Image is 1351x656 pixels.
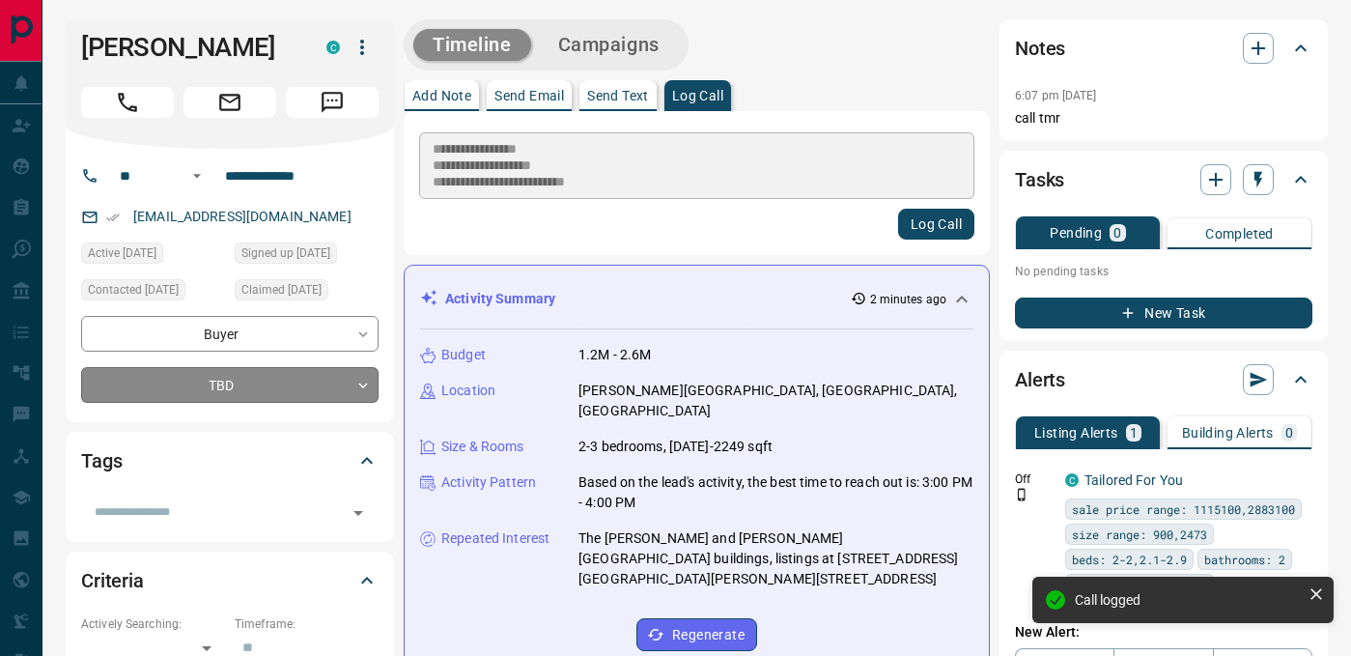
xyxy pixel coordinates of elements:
button: Open [345,499,372,527]
div: Fri Jan 24 2025 [235,242,379,270]
p: Send Email [494,89,564,102]
p: [PERSON_NAME][GEOGRAPHIC_DATA], [GEOGRAPHIC_DATA], [GEOGRAPHIC_DATA] [578,381,973,421]
button: Log Call [898,209,974,240]
p: New Alert: [1015,622,1312,642]
span: Call [81,87,174,118]
p: Pending [1050,226,1102,240]
span: beds: 2-2,2.1-2.9 [1072,550,1187,569]
span: Claimed [DATE] [241,280,322,299]
p: Activity Pattern [441,472,536,493]
h2: Tags [81,445,122,476]
div: Buyer [81,316,379,352]
span: size range: 900,2473 [1072,525,1207,544]
p: 1 [1130,426,1138,440]
p: 2-3 bedrooms, [DATE]-2249 sqft [578,437,773,457]
div: Thu May 08 2025 [81,279,225,306]
div: TBD [81,367,379,403]
h2: Notes [1015,33,1065,64]
h2: Criteria [81,565,144,596]
p: 0 [1285,426,1293,440]
span: sale price range: 1115100,2883100 [1072,499,1295,519]
p: Log Call [672,89,723,102]
p: 6:07 pm [DATE] [1015,89,1097,102]
p: Size & Rooms [441,437,524,457]
p: Add Note [412,89,471,102]
div: Tags [81,438,379,484]
p: Activity Summary [445,289,555,309]
span: bathrooms: 2 [1204,550,1285,569]
span: Active [DATE] [88,243,156,263]
p: Timeframe: [235,615,379,633]
a: [EMAIL_ADDRESS][DOMAIN_NAME] [133,209,352,224]
div: Criteria [81,557,379,604]
h1: [PERSON_NAME] [81,32,297,63]
p: Listing Alerts [1034,426,1118,440]
svg: Push Notification Only [1015,488,1028,501]
div: Sun Feb 16 2025 [81,242,225,270]
h2: Alerts [1015,364,1065,395]
div: Activity Summary2 minutes ago [420,281,973,317]
h2: Tasks [1015,164,1064,195]
span: Signed up [DATE] [241,243,330,263]
p: Send Text [587,89,649,102]
span: Contacted [DATE] [88,280,179,299]
p: call tmr [1015,108,1312,128]
p: No pending tasks [1015,257,1312,286]
p: Location [441,381,495,401]
p: The [PERSON_NAME] and [PERSON_NAME][GEOGRAPHIC_DATA] buildings, listings at [STREET_ADDRESS][GEOG... [578,528,973,589]
div: condos.ca [1065,473,1079,487]
button: Campaigns [539,29,679,61]
p: 0 [1113,226,1121,240]
a: Tailored For You [1084,472,1183,488]
p: Budget [441,345,486,365]
svg: Email Verified [106,211,120,224]
p: 1.2M - 2.6M [578,345,651,365]
div: Notes [1015,25,1312,71]
div: Call logged [1075,592,1301,608]
button: Open [185,164,209,187]
button: Regenerate [636,618,757,651]
span: Email [183,87,276,118]
div: Sat Jan 25 2025 [235,279,379,306]
button: Timeline [413,29,531,61]
div: Tasks [1015,157,1312,203]
span: Message [286,87,379,118]
p: 2 minutes ago [870,291,946,308]
p: Building Alerts [1182,426,1274,440]
p: Off [1015,471,1054,488]
div: condos.ca [326,41,340,54]
p: Based on the lead's activity, the best time to reach out is: 3:00 PM - 4:00 PM [578,472,973,513]
div: Alerts [1015,357,1312,403]
p: Repeated Interest [441,528,549,549]
p: Actively Searching: [81,615,225,633]
button: New Task [1015,298,1312,328]
p: Completed [1205,227,1274,241]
